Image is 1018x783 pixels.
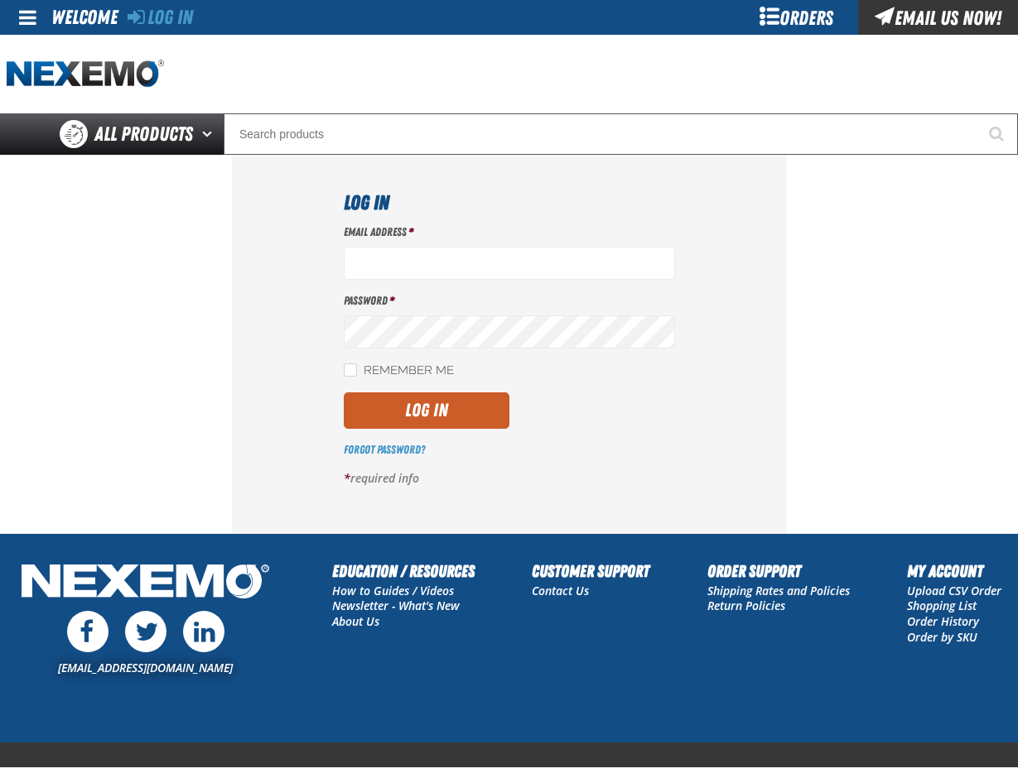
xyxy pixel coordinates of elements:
img: Nexemo Logo [17,559,274,608]
a: Newsletter - What's New [332,598,460,613]
button: Open All Products pages [196,113,224,155]
input: Remember Me [344,363,357,377]
a: About Us [332,613,379,629]
button: Log In [344,392,509,429]
a: Order by SKU [907,629,977,645]
a: How to Guides / Videos [332,583,454,598]
img: Nexemo logo [7,60,164,89]
a: Shipping Rates and Policies [707,583,850,598]
a: Log In [128,6,193,29]
label: Email Address [344,224,675,240]
a: Home [7,60,164,89]
a: Forgot Password? [344,443,425,456]
h2: Education / Resources [332,559,475,584]
h2: My Account [907,559,1001,584]
a: Return Policies [707,598,785,613]
input: Search [224,113,1018,155]
a: Contact Us [532,583,589,598]
a: [EMAIL_ADDRESS][DOMAIN_NAME] [58,660,233,675]
button: Start Searching [977,113,1018,155]
label: Password [344,293,675,309]
h1: Log In [344,188,675,218]
label: Remember Me [344,363,454,379]
h2: Customer Support [532,559,649,584]
a: Shopping List [907,598,977,613]
p: required info [344,471,675,487]
span: All Products [94,119,193,149]
a: Order History [907,613,979,629]
a: Upload CSV Order [907,583,1001,598]
h2: Order Support [707,559,850,584]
